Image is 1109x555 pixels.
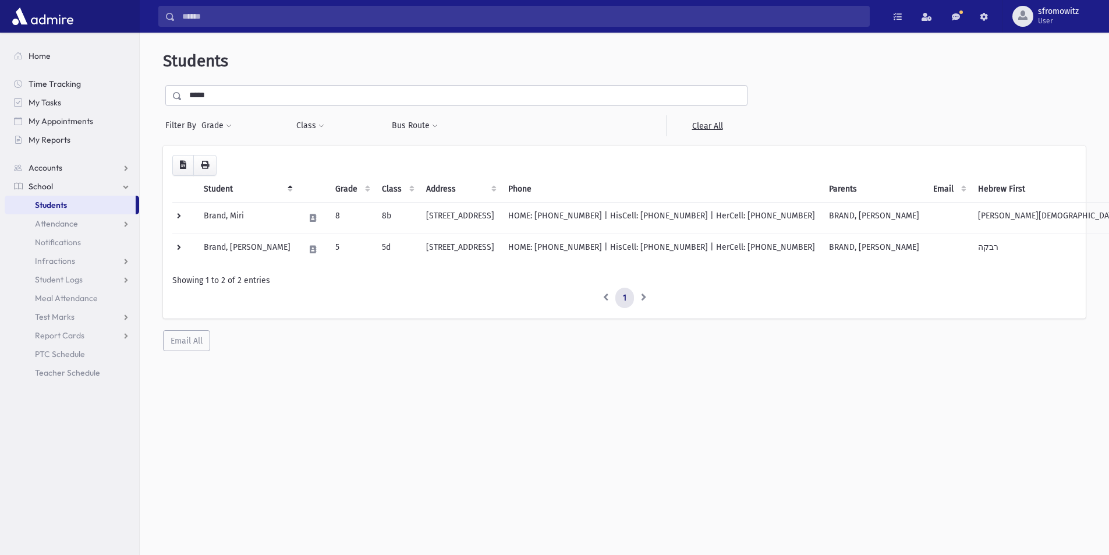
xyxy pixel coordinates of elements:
a: Teacher Schedule [5,363,139,382]
span: Accounts [29,162,62,173]
a: Student Logs [5,270,139,289]
a: Accounts [5,158,139,177]
a: Meal Attendance [5,289,139,307]
td: 5d [375,234,419,265]
span: Students [35,200,67,210]
th: Address: activate to sort column ascending [419,176,501,203]
td: 8 [328,202,375,234]
span: PTC Schedule [35,349,85,359]
span: Infractions [35,256,75,266]
a: Infractions [5,252,139,270]
td: Brand, Miri [197,202,297,234]
span: User [1038,16,1079,26]
td: 8b [375,202,419,234]
td: HOME: [PHONE_NUMBER] | HisCell: [PHONE_NUMBER] | HerCell: [PHONE_NUMBER] [501,234,822,265]
a: Attendance [5,214,139,233]
a: Notifications [5,233,139,252]
span: My Appointments [29,116,93,126]
span: Meal Attendance [35,293,98,303]
td: 5 [328,234,375,265]
td: BRAND, [PERSON_NAME] [822,202,926,234]
span: Home [29,51,51,61]
a: Clear All [667,115,747,136]
th: Student: activate to sort column descending [197,176,297,203]
span: Attendance [35,218,78,229]
td: HOME: [PHONE_NUMBER] | HisCell: [PHONE_NUMBER] | HerCell: [PHONE_NUMBER] [501,202,822,234]
td: Brand, [PERSON_NAME] [197,234,297,265]
td: BRAND, [PERSON_NAME] [822,234,926,265]
div: Showing 1 to 2 of 2 entries [172,274,1076,287]
span: My Tasks [29,97,61,108]
th: Grade: activate to sort column ascending [328,176,375,203]
button: Bus Route [391,115,438,136]
a: My Appointments [5,112,139,130]
a: School [5,177,139,196]
img: AdmirePro [9,5,76,28]
a: Home [5,47,139,65]
span: My Reports [29,135,70,145]
a: Report Cards [5,326,139,345]
span: Filter By [165,119,201,132]
th: Class: activate to sort column ascending [375,176,419,203]
span: Teacher Schedule [35,367,100,378]
span: Report Cards [35,330,84,341]
a: Students [5,196,136,214]
a: My Reports [5,130,139,149]
th: Phone [501,176,822,203]
button: Print [193,155,217,176]
span: Test Marks [35,312,75,322]
span: Time Tracking [29,79,81,89]
span: sfromowitz [1038,7,1079,16]
input: Search [175,6,869,27]
th: Parents [822,176,926,203]
a: My Tasks [5,93,139,112]
td: [STREET_ADDRESS] [419,202,501,234]
th: Email: activate to sort column ascending [926,176,971,203]
span: Students [163,51,228,70]
button: Grade [201,115,232,136]
a: 1 [615,288,634,309]
button: CSV [172,155,194,176]
span: School [29,181,53,192]
span: Student Logs [35,274,83,285]
span: Notifications [35,237,81,248]
a: Time Tracking [5,75,139,93]
button: Class [296,115,325,136]
button: Email All [163,330,210,351]
a: Test Marks [5,307,139,326]
a: PTC Schedule [5,345,139,363]
td: [STREET_ADDRESS] [419,234,501,265]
